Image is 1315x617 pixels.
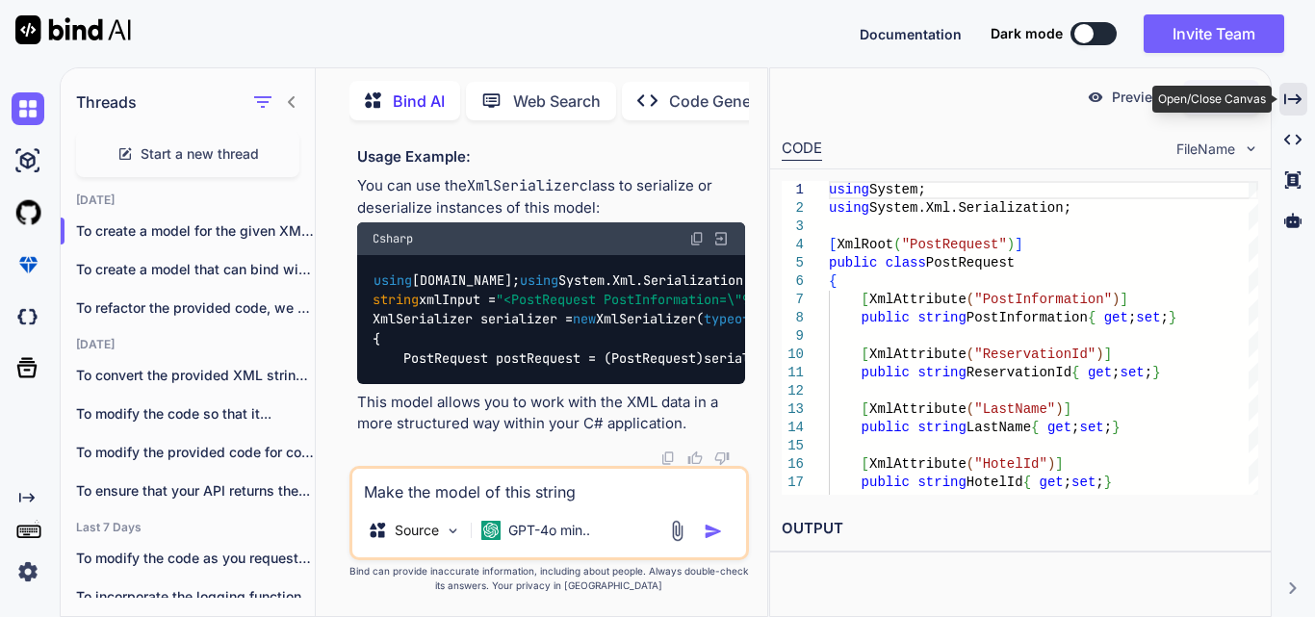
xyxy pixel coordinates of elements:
[141,144,259,164] span: Start a new thread
[76,298,315,318] p: To refactor the provided code, we will e...
[76,221,315,241] p: To create a model for the given XML stri...
[862,420,910,435] span: public
[373,291,419,308] span: string
[967,347,974,362] span: (
[76,404,315,424] p: To modify the code so that it...
[869,401,967,417] span: XmlAttribute
[1145,365,1152,380] span: ;
[61,337,315,352] h2: [DATE]
[1080,420,1104,435] span: set
[15,15,131,44] img: Bind AI
[869,200,1071,216] span: System.Xml.Serialization;
[782,254,804,272] div: 5
[967,310,1088,325] span: PostInformation
[782,382,804,400] div: 12
[1071,365,1079,380] span: {
[829,182,869,197] span: using
[1064,401,1071,417] span: ]
[76,443,315,462] p: To modify the provided code for compatibility...
[862,292,869,307] span: [
[704,522,723,541] img: icon
[770,506,1271,552] h2: OUTPUT
[829,237,837,252] span: [
[782,346,804,364] div: 10
[1055,401,1063,417] span: )
[917,420,966,435] span: string
[12,92,44,125] img: chat
[869,347,967,362] span: XmlAttribute
[1104,310,1128,325] span: get
[467,176,580,195] code: XmlSerializer
[357,146,745,168] h3: Usage Example:
[1087,89,1104,106] img: preview
[1071,475,1096,490] span: set
[357,392,745,435] p: This model allows you to work with the XML data in a more structured way within your C# application.
[862,310,910,325] span: public
[782,364,804,382] div: 11
[12,196,44,229] img: githubLight
[782,455,804,474] div: 16
[974,292,1112,307] span: "PostInformation"
[508,521,590,540] p: GPT-4o min..
[1088,365,1112,380] span: get
[1121,292,1128,307] span: ]
[12,248,44,281] img: premium
[782,181,804,199] div: 1
[862,365,910,380] span: public
[967,292,974,307] span: (
[1144,14,1284,53] button: Invite Team
[782,474,804,492] div: 17
[862,347,869,362] span: [
[1015,237,1022,252] span: ]
[893,237,901,252] span: (
[61,520,315,535] h2: Last 7 Days
[1047,420,1071,435] span: get
[12,144,44,177] img: ai-studio
[395,521,439,540] p: Source
[1176,140,1235,159] span: FileName
[886,255,926,270] span: class
[12,555,44,588] img: settings
[712,230,730,247] img: Open in Browser
[1112,88,1164,107] p: Preview
[829,255,877,270] span: public
[782,138,822,161] div: CODE
[481,521,501,540] img: GPT-4o mini
[829,200,869,216] span: using
[1152,86,1272,113] div: Open/Close Canvas
[1104,347,1112,362] span: ]
[76,260,315,279] p: To create a model that can bind with the...
[869,182,926,197] span: System;
[782,309,804,327] div: 8
[917,475,966,490] span: string
[704,311,750,328] span: typeof
[1112,292,1120,307] span: )
[393,90,445,113] p: Bind AI
[782,419,804,437] div: 14
[573,311,596,328] span: new
[782,218,804,236] div: 3
[1040,475,1064,490] span: get
[782,327,804,346] div: 9
[967,475,1023,490] span: HotelId
[76,481,315,501] p: To ensure that your API returns the...
[1128,310,1136,325] span: ;
[967,365,1071,380] span: ReservationId
[782,199,804,218] div: 2
[61,193,315,208] h2: [DATE]
[974,401,1055,417] span: "LastName"
[1071,420,1079,435] span: ;
[666,520,688,542] img: attachment
[782,272,804,291] div: 6
[967,420,1031,435] span: LastName
[862,456,869,472] span: [
[860,24,962,44] button: Documentation
[1031,420,1039,435] span: {
[76,90,137,114] h1: Threads
[349,564,749,593] p: Bind can provide inaccurate information, including about people. Always double-check its answers....
[862,401,869,417] span: [
[714,450,730,466] img: dislike
[917,310,966,325] span: string
[917,365,966,380] span: string
[1161,310,1169,325] span: ;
